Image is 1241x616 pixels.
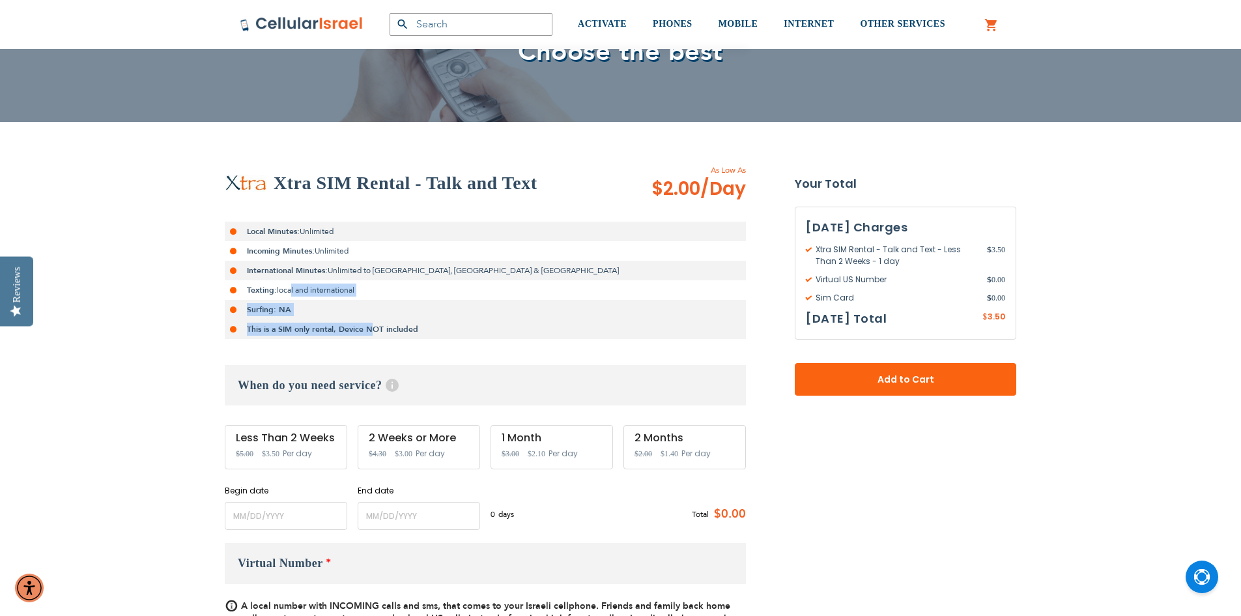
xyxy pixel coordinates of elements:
[386,379,399,392] span: Help
[225,365,746,405] h3: When do you need service?
[988,311,1005,322] span: 3.50
[806,292,987,304] span: Sim Card
[416,448,445,460] span: Per day
[795,174,1016,194] strong: Your Total
[225,261,746,280] li: Unlimited to [GEOGRAPHIC_DATA], [GEOGRAPHIC_DATA] & [GEOGRAPHIC_DATA]
[692,508,709,520] span: Total
[987,292,991,304] span: $
[982,312,988,323] span: $
[518,34,723,70] span: Choose the best
[247,324,418,334] strong: This is a SIM only rental, Device NOT included
[528,449,545,458] span: $2.10
[860,19,945,29] span: OTHER SERVICES
[616,164,746,176] span: As Low As
[236,432,336,444] div: Less Than 2 Weeks
[635,432,735,444] div: 2 Months
[491,508,498,520] span: 0
[225,502,347,530] input: MM/DD/YYYY
[806,309,887,329] h3: [DATE] Total
[795,363,1016,396] button: Add to Cart
[987,274,1005,286] span: 0.00
[709,505,746,524] span: $0.00
[358,485,480,497] label: End date
[283,448,312,460] span: Per day
[987,244,1005,267] span: 3.50
[395,449,412,458] span: $3.00
[247,246,315,256] strong: Incoming Minutes:
[578,19,627,29] span: ACTIVATE
[838,373,973,387] span: Add to Cart
[651,176,746,202] span: $2.00
[549,448,578,460] span: Per day
[238,557,323,570] span: Virtual Number
[11,267,23,302] div: Reviews
[369,432,469,444] div: 2 Weeks or More
[225,222,746,241] li: Unlimited
[247,285,277,295] strong: Texting:
[653,19,692,29] span: PHONES
[784,19,834,29] span: INTERNET
[498,508,514,520] span: days
[987,244,991,256] span: $
[247,304,291,315] strong: Surfing: NA
[635,449,652,458] span: $2.00
[15,574,44,602] div: Accessibility Menu
[247,226,300,237] strong: Local Minutes:
[661,449,678,458] span: $1.40
[240,16,364,32] img: Cellular Israel Logo
[262,449,279,458] span: $3.50
[987,292,1005,304] span: 0.00
[806,244,987,267] span: Xtra SIM Rental - Talk and Text - Less Than 2 Weeks - 1 day
[987,274,991,286] span: $
[681,448,711,460] span: Per day
[225,280,746,300] li: local and international
[502,432,602,444] div: 1 Month
[225,241,746,261] li: Unlimited
[236,449,253,458] span: $5.00
[700,176,746,202] span: /Day
[390,13,552,36] input: Search
[806,218,1005,237] h3: [DATE] Charges
[247,265,328,276] strong: International Minutes:
[502,449,519,458] span: $3.00
[225,485,347,497] label: Begin date
[274,170,537,196] h2: Xtra SIM Rental - Talk and Text
[806,274,987,286] span: Virtual US Number
[225,175,267,192] img: Xtra SIM Rental - Talk and Text
[358,502,480,530] input: MM/DD/YYYY
[719,19,758,29] span: MOBILE
[369,449,386,458] span: $4.30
